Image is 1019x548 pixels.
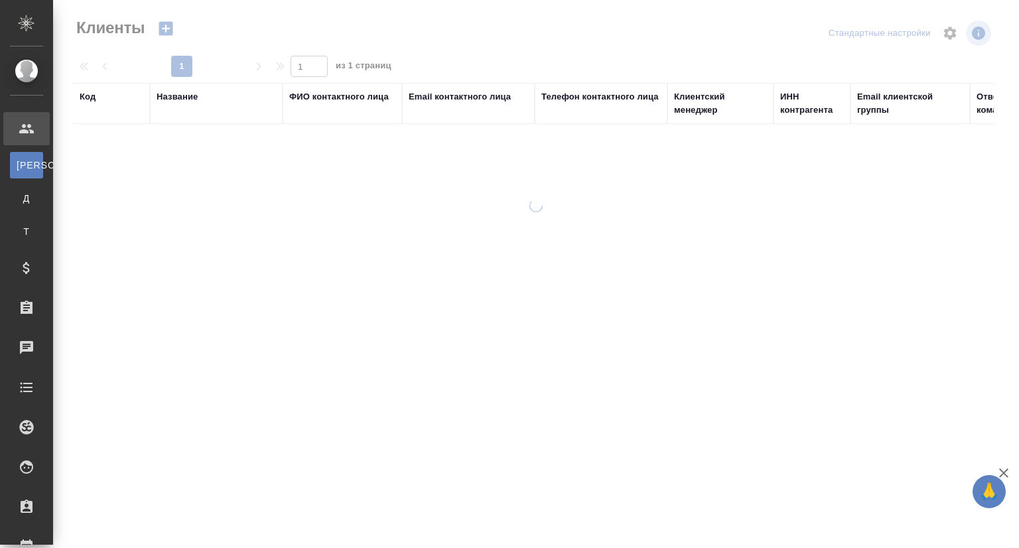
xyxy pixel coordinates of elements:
span: 🙏 [978,478,1000,506]
span: Д [17,192,36,205]
a: Д [10,185,43,212]
div: Название [157,90,198,103]
div: Email клиентской группы [857,90,963,117]
span: Т [17,225,36,238]
a: Т [10,218,43,245]
span: [PERSON_NAME] [17,159,36,172]
div: Клиентский менеджер [674,90,767,117]
div: ИНН контрагента [780,90,844,117]
div: Код [80,90,96,103]
div: ФИО контактного лица [289,90,389,103]
button: 🙏 [973,475,1006,508]
div: Телефон контактного лица [541,90,659,103]
a: [PERSON_NAME] [10,152,43,178]
div: Email контактного лица [409,90,511,103]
